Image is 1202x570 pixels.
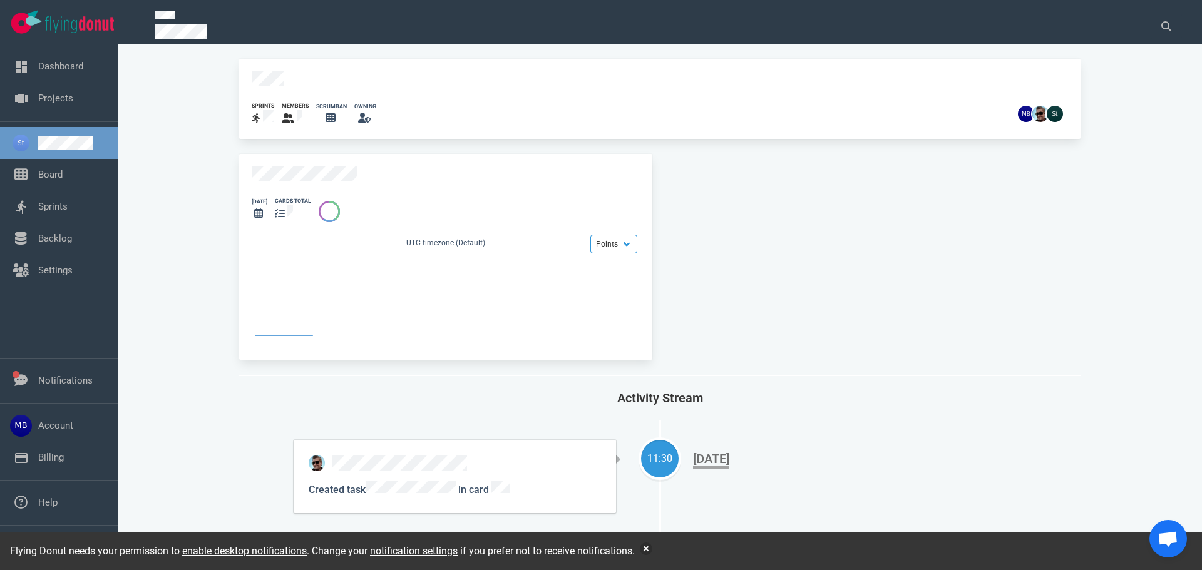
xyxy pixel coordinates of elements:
[354,103,376,111] div: owning
[282,102,309,126] a: members
[307,545,635,557] span: . Change your if you prefer not to receive notifications.
[38,497,58,508] a: Help
[38,169,63,180] a: Board
[252,237,640,251] div: UTC timezone (Default)
[38,375,93,386] a: Notifications
[316,103,347,111] div: scrumban
[38,93,73,104] a: Projects
[282,102,309,110] div: members
[1018,106,1034,122] img: 26
[252,102,274,110] div: sprints
[252,198,267,206] div: [DATE]
[38,233,72,244] a: Backlog
[38,61,83,72] a: Dashboard
[10,545,307,557] span: Flying Donut needs your permission to
[1149,520,1187,557] div: Open de chat
[1032,106,1049,122] img: 26
[641,451,679,466] div: 11:30
[309,455,325,471] img: 26
[252,102,274,126] a: sprints
[38,265,73,276] a: Settings
[38,420,73,431] a: Account
[45,16,114,33] img: Flying Donut text logo
[370,545,458,557] a: notification settings
[617,390,703,405] span: Activity Stream
[38,452,64,463] a: Billing
[456,484,510,496] span: in card
[38,201,68,212] a: Sprints
[182,545,307,557] a: enable desktop notifications
[275,197,311,205] div: cards total
[693,451,729,469] div: [DATE]
[1047,106,1063,122] img: 26
[309,481,601,498] p: Created task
